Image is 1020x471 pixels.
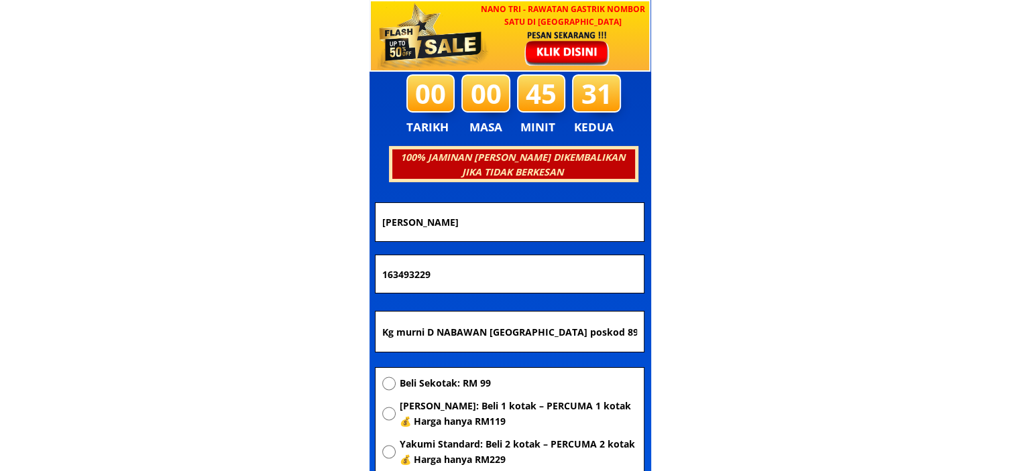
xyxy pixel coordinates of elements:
span: [PERSON_NAME]: Beli 1 kotak – PERCUMA 1 kotak 💰 Harga hanya RM119 [399,399,636,429]
h3: NANO TRI - Rawatan GASTRIK Nombor Satu di [GEOGRAPHIC_DATA] [475,3,650,28]
h3: MASA [463,118,509,137]
h3: TARIKH [406,118,463,137]
h3: 100% JAMINAN [PERSON_NAME] DIKEMBALIKAN JIKA TIDAK BERKESAN [390,150,634,180]
input: Nombor Telefon Bimbit [379,255,640,293]
span: Yakumi Standard: Beli 2 kotak – PERCUMA 2 kotak 💰 Harga hanya RM229 [399,437,636,467]
input: Alamat [379,312,640,352]
input: Nama penuh [379,203,640,241]
span: Beli Sekotak: RM 99 [399,376,636,391]
h3: MINIT [520,118,561,137]
h3: KEDUA [574,118,618,137]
